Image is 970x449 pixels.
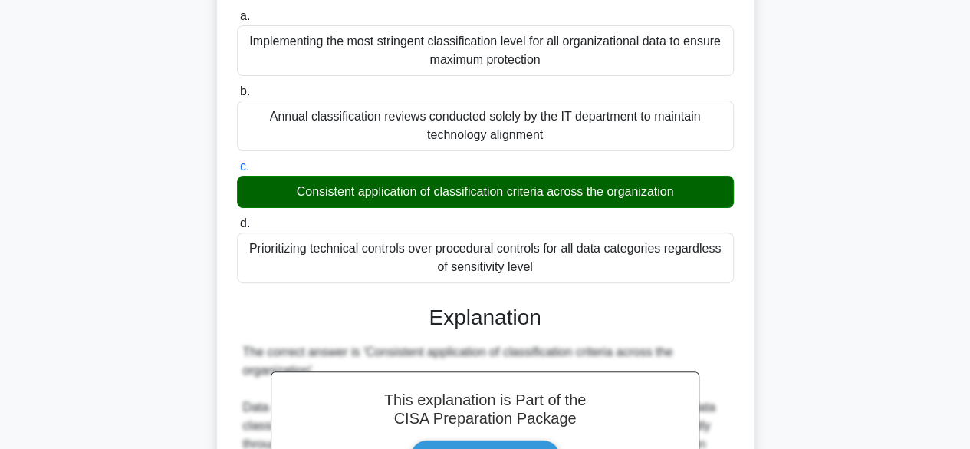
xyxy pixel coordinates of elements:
span: c. [240,160,249,173]
div: Implementing the most stringent classification level for all organizational data to ensure maximu... [237,25,734,76]
h3: Explanation [246,305,725,331]
div: Prioritizing technical controls over procedural controls for all data categories regardless of se... [237,233,734,283]
div: Annual classification reviews conducted solely by the IT department to maintain technology alignment [237,101,734,151]
span: d. [240,216,250,229]
span: a. [240,9,250,22]
span: b. [240,84,250,97]
div: Consistent application of classification criteria across the organization [237,176,734,208]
